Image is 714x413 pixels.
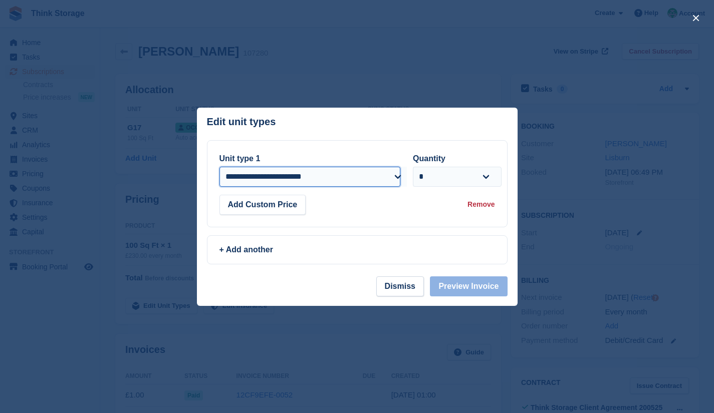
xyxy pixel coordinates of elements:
div: + Add another [219,244,495,256]
label: Quantity [413,154,445,163]
button: close [688,10,704,26]
div: Remove [467,199,495,210]
label: Unit type 1 [219,154,261,163]
button: Dismiss [376,276,424,296]
p: Edit unit types [207,116,276,128]
a: + Add another [207,235,508,264]
button: Add Custom Price [219,195,306,215]
button: Preview Invoice [430,276,507,296]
